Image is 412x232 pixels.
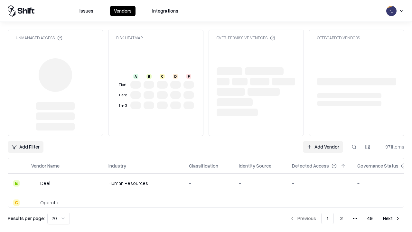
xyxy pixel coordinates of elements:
div: Governance Status [357,162,398,169]
button: Add Filter [8,141,43,153]
div: - [292,199,347,206]
div: C [13,199,20,206]
div: 971 items [379,143,404,150]
div: Deel [40,180,50,187]
div: - [108,199,179,206]
div: - [189,199,229,206]
div: Over-Permissive Vendors [217,35,275,41]
button: Vendors [110,6,136,16]
div: Offboarded Vendors [317,35,360,41]
div: F [186,74,191,79]
button: 2 [335,213,348,224]
div: Identity Source [239,162,271,169]
div: Human Resources [108,180,179,187]
div: Operatix [40,199,59,206]
button: Integrations [148,6,182,16]
div: C [160,74,165,79]
div: Industry [108,162,126,169]
div: Tier 3 [117,103,128,108]
div: B [146,74,152,79]
div: A [133,74,138,79]
div: Tier 2 [117,92,128,98]
img: Operatix [31,199,38,206]
div: Risk Heatmap [116,35,143,41]
div: - [292,180,347,187]
div: D [173,74,178,79]
button: Issues [76,6,97,16]
div: Vendor Name [31,162,60,169]
button: Next [379,213,404,224]
div: Tier 1 [117,82,128,88]
div: - [239,180,282,187]
div: Detected Access [292,162,329,169]
div: Classification [189,162,218,169]
div: - [189,180,229,187]
div: Unmanaged Access [16,35,62,41]
div: B [13,180,20,187]
nav: pagination [286,213,404,224]
div: - [239,199,282,206]
p: Results per page: [8,215,45,222]
img: Deel [31,180,38,187]
button: 49 [362,213,378,224]
button: 1 [321,213,334,224]
a: Add Vendor [303,141,343,153]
